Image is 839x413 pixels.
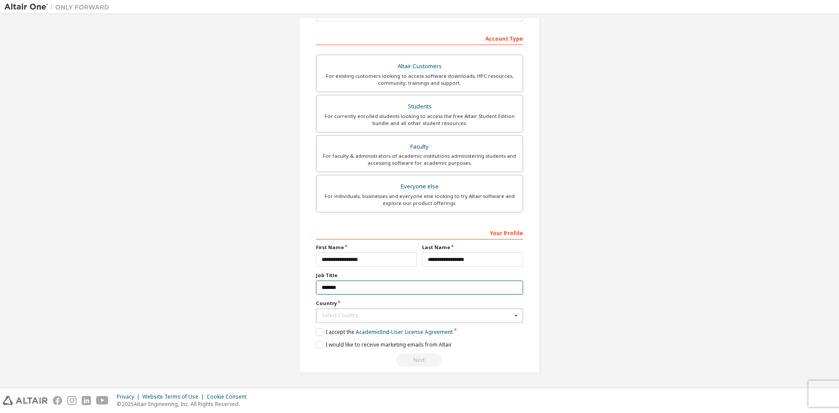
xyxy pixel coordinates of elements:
[322,313,512,318] div: Select Country
[3,396,48,405] img: altair_logo.svg
[142,393,207,400] div: Website Terms of Use
[322,113,517,127] div: For currently enrolled students looking to access the free Altair Student Edition bundle and all ...
[316,31,523,45] div: Account Type
[82,396,91,405] img: linkedin.svg
[322,193,517,207] div: For individuals, businesses and everyone else looking to try Altair software and explore our prod...
[316,328,453,336] label: I accept the
[322,141,517,153] div: Faculty
[117,400,252,408] p: © 2025 Altair Engineering, Inc. All Rights Reserved.
[316,226,523,239] div: Your Profile
[316,341,452,348] label: I would like to receive marketing emails from Altair
[322,180,517,193] div: Everyone else
[322,101,517,113] div: Students
[422,244,523,251] label: Last Name
[322,60,517,73] div: Altair Customers
[316,272,523,279] label: Job Title
[322,73,517,87] div: For existing customers looking to access software downloads, HPC resources, community, trainings ...
[316,300,523,307] label: Country
[316,354,523,367] div: Read and acccept EULA to continue
[322,153,517,167] div: For faculty & administrators of academic institutions administering students and accessing softwa...
[316,244,417,251] label: First Name
[4,3,114,11] img: Altair One
[53,396,62,405] img: facebook.svg
[356,328,453,336] a: Academic End-User License Agreement
[117,393,142,400] div: Privacy
[96,396,109,405] img: youtube.svg
[67,396,76,405] img: instagram.svg
[207,393,252,400] div: Cookie Consent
